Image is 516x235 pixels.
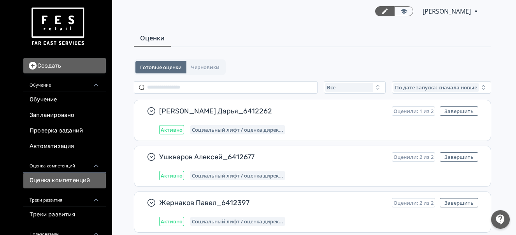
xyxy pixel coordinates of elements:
span: Готовые оценки [140,64,182,70]
a: Переключиться в режим ученика [394,6,413,16]
span: Жернаков Павел_6412397 [159,198,386,207]
span: Оценки [140,33,165,43]
button: По дате запуска: сначала новые [392,81,491,94]
button: Все [324,81,386,94]
span: Все [327,84,335,91]
button: Готовые оценки [135,61,186,73]
span: Черновики [191,64,219,70]
a: Оценка компетенций [23,173,106,188]
span: Оценили: 1 из 2 [393,108,434,114]
span: Николай Захаров [423,7,472,16]
span: [PERSON_NAME] Дарья_6412262 [159,106,386,116]
a: Запланировано [23,108,106,123]
button: Создать [23,58,106,73]
span: Ушкваров Алексей_6412677 [159,152,386,162]
span: Активно [161,218,183,225]
span: Оценили: 2 из 2 [393,154,434,160]
button: Завершить [440,152,478,162]
div: Обучение [23,73,106,92]
button: Завершить [440,198,478,207]
span: Активно [161,127,183,133]
span: Активно [161,172,183,179]
a: Треки развития [23,207,106,223]
a: Автоматизация [23,139,106,154]
span: Оценили: 2 из 2 [393,200,434,206]
img: https://files.teachbase.ru/system/account/57463/logo/medium-936fc5084dd2c598f50a98b9cbe0469a.png [30,5,86,49]
button: Черновики [186,61,224,73]
div: Оценка компетенций [23,154,106,173]
span: Социальный лифт / оценка директора магазина [192,172,283,179]
span: По дате запуска: сначала новые [395,84,477,91]
div: Треки развития [23,188,106,207]
a: Проверка заданий [23,123,106,139]
span: Социальный лифт / оценка директора магазина [192,127,283,133]
a: Обучение [23,92,106,108]
span: Социальный лифт / оценка директора магазина [192,218,283,225]
button: Завершить [440,106,478,116]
